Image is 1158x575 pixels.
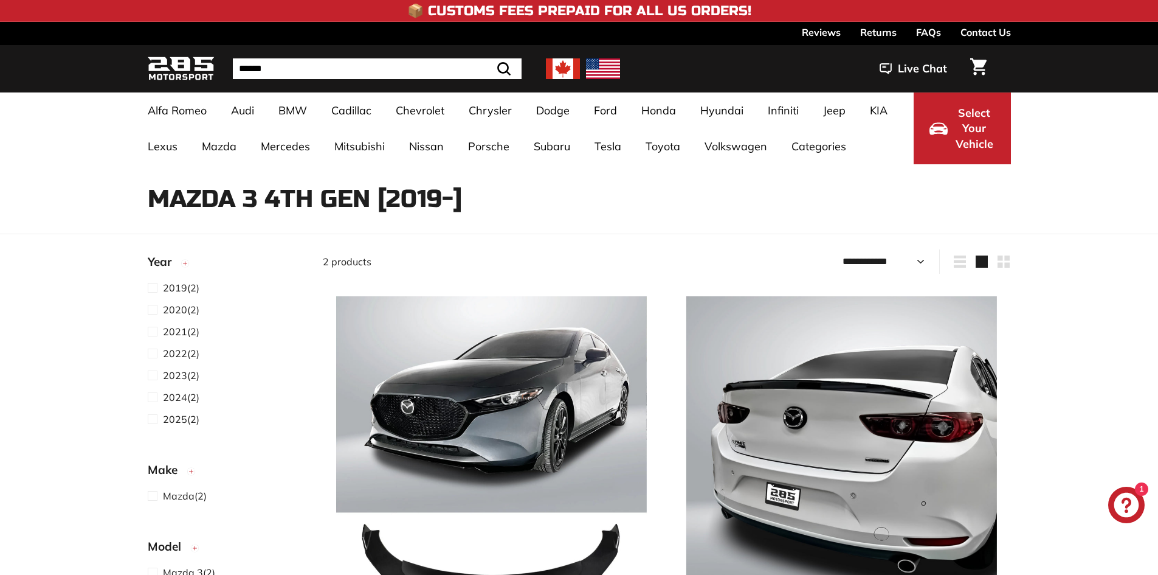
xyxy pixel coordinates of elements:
a: Chevrolet [384,92,457,128]
h4: 📦 Customs Fees Prepaid for All US Orders! [407,4,751,18]
a: Volkswagen [692,128,779,164]
a: Reviews [802,22,841,43]
span: Year [148,253,181,271]
span: 2021 [163,326,187,338]
a: Tesla [582,128,633,164]
a: Returns [860,22,897,43]
span: (2) [163,324,199,339]
span: 2023 [163,369,187,382]
a: Ford [582,92,629,128]
a: Chrysler [457,92,524,128]
h1: Mazda 3 4th Gen [2019-] [148,186,1011,212]
span: 2019 [163,282,187,294]
span: Model [148,538,190,556]
a: Hyundai [688,92,756,128]
span: Mazda [163,490,195,502]
a: Categories [779,128,858,164]
a: FAQs [916,22,941,43]
a: Honda [629,92,688,128]
a: KIA [858,92,900,128]
div: 2 products [323,254,667,269]
a: Jeep [811,92,858,128]
span: (2) [163,302,199,317]
a: Lexus [136,128,190,164]
a: Toyota [633,128,692,164]
a: Subaru [522,128,582,164]
span: (2) [163,368,199,383]
button: Model [148,534,303,565]
a: BMW [266,92,319,128]
img: Logo_285_Motorsport_areodynamics_components [148,55,215,83]
input: Search [233,58,522,79]
button: Live Chat [864,54,963,84]
span: (2) [163,346,199,361]
span: 2024 [163,391,187,403]
a: Dodge [524,92,582,128]
span: (2) [163,489,207,503]
span: (2) [163,390,199,405]
a: Audi [219,92,266,128]
a: Mazda [190,128,249,164]
span: Make [148,461,187,479]
button: Make [148,458,303,488]
a: Cart [963,48,994,89]
span: (2) [163,281,199,295]
a: Contact Us [960,22,1011,43]
a: Nissan [397,128,456,164]
span: 2020 [163,304,187,316]
span: Select Your Vehicle [954,105,995,152]
span: 2025 [163,413,187,425]
span: (2) [163,412,199,427]
a: Infiniti [756,92,811,128]
button: Year [148,249,303,280]
a: Alfa Romeo [136,92,219,128]
span: 2022 [163,347,187,360]
span: Live Chat [898,61,947,77]
a: Porsche [456,128,522,164]
a: Mercedes [249,128,322,164]
a: Mitsubishi [322,128,397,164]
button: Select Your Vehicle [914,92,1011,164]
inbox-online-store-chat: Shopify online store chat [1105,487,1148,526]
a: Cadillac [319,92,384,128]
